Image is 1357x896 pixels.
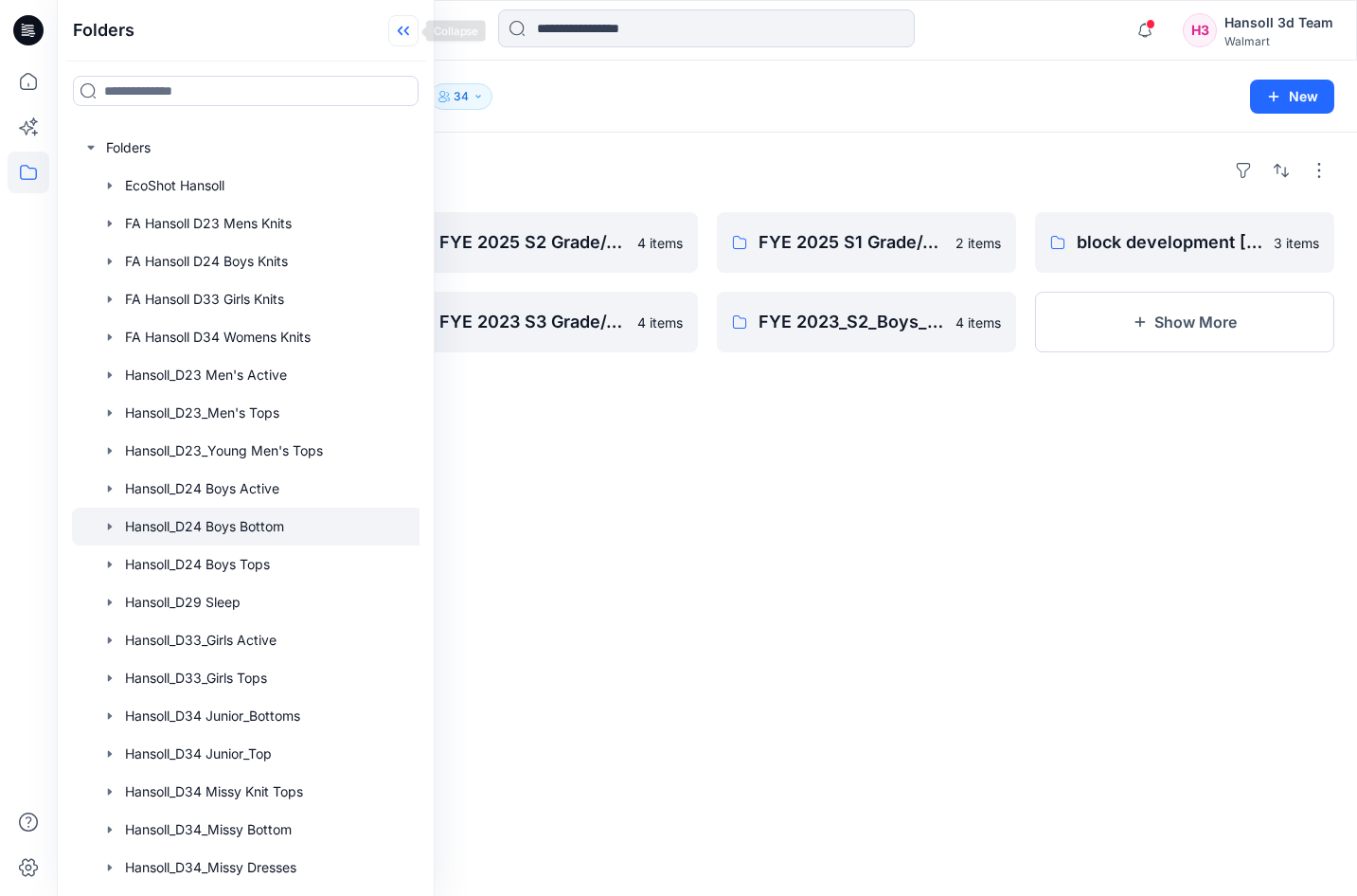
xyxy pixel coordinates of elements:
p: 4 items [637,313,683,332]
button: 34 [430,83,492,110]
a: FYE 2025 S2 Grade/Jump SIze review4 items [398,212,697,273]
p: block development [PERSON_NAME] [1077,229,1262,256]
p: FYE 2025 S2 Grade/Jump SIze review [439,229,625,256]
p: 2 items [955,233,1001,253]
p: 4 items [955,313,1001,332]
div: Hansoll 3d Team [1224,11,1333,34]
p: FYE 2023 S3 Grade/Jump Size review Hansoll Boys Bottoms [439,309,625,335]
a: FYE 2025 S1 Grade/Jump Size review2 items [717,212,1016,273]
a: FYE 2023_S2_Boys_Bottoms_HANSOLL4 items [717,292,1016,352]
div: H3 [1183,13,1217,47]
button: Show More [1035,292,1334,352]
p: FYE 2023_S2_Boys_Bottoms_HANSOLL [759,309,944,335]
p: 34 [454,86,469,107]
a: block development [PERSON_NAME]3 items [1035,212,1334,273]
a: FYE 2023 S3 Grade/Jump Size review Hansoll Boys Bottoms4 items [398,292,697,352]
div: Walmart [1224,34,1333,48]
button: New [1250,80,1334,114]
p: 4 items [637,233,683,253]
p: FYE 2025 S1 Grade/Jump Size review [759,229,944,256]
p: 3 items [1274,233,1319,253]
